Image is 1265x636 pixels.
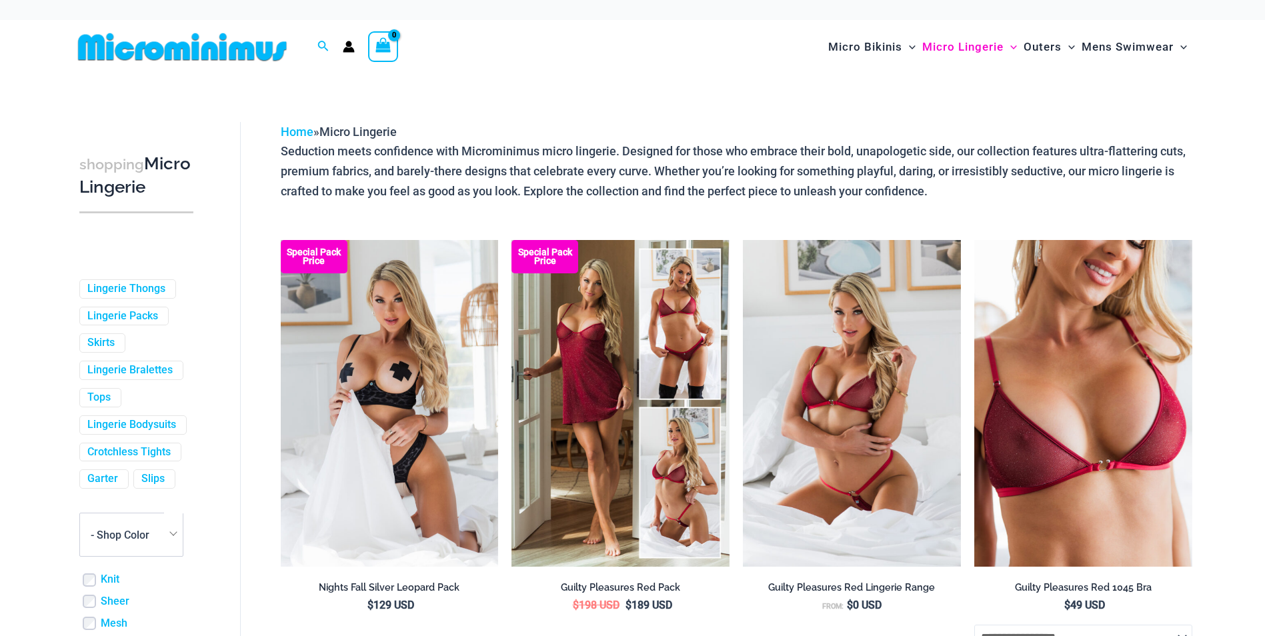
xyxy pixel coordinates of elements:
span: - Shop Color [91,529,149,541]
a: Lingerie Thongs [87,282,165,296]
span: - Shop Color [80,513,183,556]
span: Menu Toggle [1174,30,1187,64]
img: Guilty Pleasures Red Collection Pack F [511,240,730,567]
bdi: 49 USD [1064,599,1105,611]
a: Guilty Pleasures Red Lingerie Range [743,581,961,599]
a: Guilty Pleasures Red Pack [511,581,730,599]
a: Nights Fall Silver Leopard Pack [281,581,499,599]
span: $ [625,599,631,611]
span: Outers [1024,30,1062,64]
bdi: 0 USD [847,599,882,611]
bdi: 198 USD [573,599,619,611]
a: Knit [101,573,119,587]
a: Guilty Pleasures Red 1045 Bra 689 Micro 05Guilty Pleasures Red 1045 Bra 689 Micro 06Guilty Pleasu... [743,240,961,567]
a: Lingerie Packs [87,309,158,323]
bdi: 189 USD [625,599,672,611]
nav: Site Navigation [823,25,1193,69]
a: Guilty Pleasures Red 1045 Bra [974,581,1192,599]
img: Guilty Pleasures Red 1045 Bra 689 Micro 05 [743,240,961,567]
span: » [281,125,397,139]
a: Search icon link [317,39,329,55]
a: Micro LingerieMenu ToggleMenu Toggle [919,27,1020,67]
a: OutersMenu ToggleMenu Toggle [1020,27,1078,67]
span: - Shop Color [79,513,183,557]
a: Tops [87,391,111,405]
a: Mesh [101,617,127,631]
span: $ [1064,599,1070,611]
p: Seduction meets confidence with Microminimus micro lingerie. Designed for those who embrace their... [281,141,1192,201]
span: Menu Toggle [1004,30,1017,64]
img: MM SHOP LOGO FLAT [73,32,292,62]
a: Lingerie Bralettes [87,363,173,377]
h2: Guilty Pleasures Red Lingerie Range [743,581,961,594]
span: Micro Lingerie [922,30,1004,64]
a: Mens SwimwearMenu ToggleMenu Toggle [1078,27,1190,67]
a: Skirts [87,336,115,350]
a: Sheer [101,595,129,609]
h2: Nights Fall Silver Leopard Pack [281,581,499,594]
span: shopping [79,156,144,173]
a: Guilty Pleasures Red Collection Pack F Guilty Pleasures Red Collection Pack BGuilty Pleasures Red... [511,240,730,567]
h2: Guilty Pleasures Red 1045 Bra [974,581,1192,594]
b: Special Pack Price [281,248,347,265]
a: Lingerie Bodysuits [87,418,176,432]
a: Micro BikinisMenu ToggleMenu Toggle [825,27,919,67]
a: Home [281,125,313,139]
b: Special Pack Price [511,248,578,265]
span: $ [847,599,853,611]
span: Micro Bikinis [828,30,902,64]
span: Mens Swimwear [1082,30,1174,64]
a: Nights Fall Silver Leopard 1036 Bra 6046 Thong 09v2 Nights Fall Silver Leopard 1036 Bra 6046 Thon... [281,240,499,567]
img: Guilty Pleasures Red 1045 Bra 01 [974,240,1192,567]
span: Menu Toggle [902,30,916,64]
img: Nights Fall Silver Leopard 1036 Bra 6046 Thong 09v2 [281,240,499,567]
h3: Micro Lingerie [79,153,193,199]
span: $ [367,599,373,611]
a: Garter [87,472,118,486]
a: Slips [141,472,165,486]
h2: Guilty Pleasures Red Pack [511,581,730,594]
span: Menu Toggle [1062,30,1075,64]
a: Account icon link [343,41,355,53]
bdi: 129 USD [367,599,414,611]
span: $ [573,599,579,611]
a: Crotchless Tights [87,445,171,459]
a: Guilty Pleasures Red 1045 Bra 01Guilty Pleasures Red 1045 Bra 02Guilty Pleasures Red 1045 Bra 02 [974,240,1192,567]
span: From: [822,602,844,611]
span: Micro Lingerie [319,125,397,139]
a: View Shopping Cart, empty [368,31,399,62]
